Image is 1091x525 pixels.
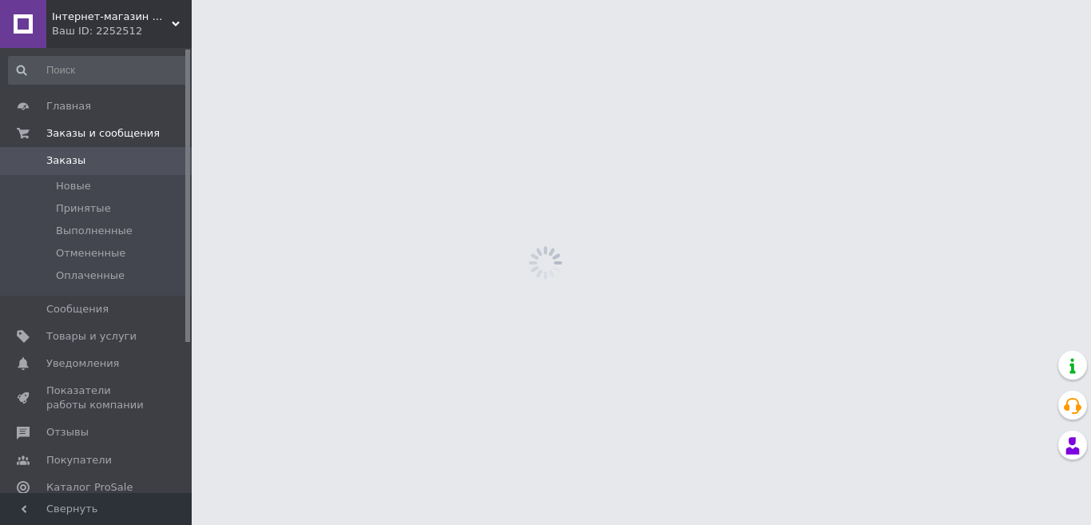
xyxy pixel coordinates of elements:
[52,10,172,24] span: Інтернет-магазин Жіночого та Домашнього одягу КОНТЕССА
[46,153,85,168] span: Заказы
[46,302,109,316] span: Сообщения
[46,356,119,371] span: Уведомления
[46,329,137,344] span: Товары и услуги
[56,246,125,261] span: Отмененные
[46,480,133,495] span: Каталог ProSale
[8,56,188,85] input: Поиск
[56,201,111,216] span: Принятые
[46,384,148,412] span: Показатели работы компании
[46,425,89,439] span: Отзывы
[46,99,91,113] span: Главная
[56,224,133,238] span: Выполненные
[46,126,160,141] span: Заказы и сообщения
[46,453,112,467] span: Покупатели
[56,268,125,283] span: Оплаченные
[52,24,192,38] div: Ваш ID: 2252512
[56,179,91,193] span: Новые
